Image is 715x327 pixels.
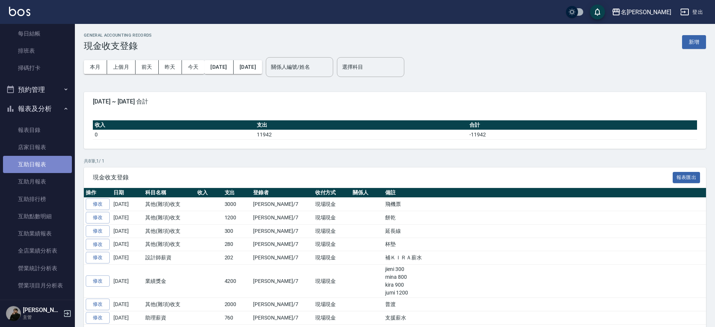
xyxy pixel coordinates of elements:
button: [DATE] [234,60,262,74]
a: 修改 [86,198,110,210]
a: 互助業績報表 [3,225,72,242]
th: 合計 [468,120,697,130]
td: 202 [223,251,252,265]
td: 助理薪資 [143,311,195,324]
td: 支援薪水 [383,311,706,324]
td: 普渡 [383,298,706,311]
td: -11942 [468,130,697,139]
th: 關係人 [351,188,383,198]
a: 設計師業績表 [3,294,72,311]
td: 現場現金 [313,238,351,251]
span: [DATE] ~ [DATE] 合計 [93,98,697,105]
button: 報表及分析 [3,99,72,118]
button: 預約管理 [3,80,72,99]
td: 280 [223,238,252,251]
button: 上個月 [107,60,136,74]
a: 全店業績分析表 [3,242,72,259]
a: 修改 [86,275,110,287]
td: 現場現金 [313,251,351,265]
a: 互助點數明細 [3,208,72,225]
a: 店家日報表 [3,139,72,156]
a: 報表目錄 [3,121,72,139]
button: 今天 [182,60,205,74]
td: 2000 [223,298,252,311]
a: 互助日報表 [3,156,72,173]
td: [PERSON_NAME]/7 [251,251,313,265]
td: 3000 [223,198,252,211]
th: 支出 [255,120,468,130]
button: save [590,4,605,19]
a: 每日結帳 [3,25,72,42]
a: 報表匯出 [673,173,700,181]
td: 其他(雜項)收支 [143,224,195,238]
th: 收付方式 [313,188,351,198]
th: 支出 [223,188,252,198]
td: 設計師薪資 [143,251,195,265]
button: 名[PERSON_NAME] [609,4,674,20]
td: 飛機票 [383,198,706,211]
a: 修改 [86,212,110,223]
td: [PERSON_NAME]/7 [251,238,313,251]
button: 本月 [84,60,107,74]
h5: [PERSON_NAME] [23,306,61,314]
td: 現場現金 [313,265,351,298]
td: 其他(雜項)收支 [143,198,195,211]
button: [DATE] [204,60,233,74]
td: 760 [223,311,252,324]
div: 名[PERSON_NAME] [621,7,671,17]
td: [PERSON_NAME]/7 [251,298,313,311]
th: 備註 [383,188,706,198]
th: 收入 [195,188,223,198]
td: 現場現金 [313,224,351,238]
a: 修改 [86,299,110,310]
img: Logo [9,7,30,16]
td: [DATE] [112,211,143,225]
button: 新增 [682,35,706,49]
td: 延長線 [383,224,706,238]
a: 互助排行榜 [3,191,72,208]
th: 科目名稱 [143,188,195,198]
a: 營業項目月分析表 [3,277,72,294]
td: 11942 [255,130,468,139]
span: 現金收支登錄 [93,174,673,181]
h3: 現金收支登錄 [84,41,152,51]
td: 其他(雜項)收支 [143,211,195,225]
a: 新增 [682,38,706,45]
td: 現場現金 [313,311,351,324]
th: 操作 [84,188,112,198]
td: 現場現金 [313,198,351,211]
button: 昨天 [159,60,182,74]
td: [PERSON_NAME]/7 [251,265,313,298]
a: 修改 [86,252,110,263]
h2: GENERAL ACCOUNTING RECORDS [84,33,152,38]
td: [DATE] [112,198,143,211]
a: 修改 [86,312,110,324]
p: 主管 [23,314,61,321]
td: 300 [223,224,252,238]
button: 報表匯出 [673,172,700,183]
td: [DATE] [112,265,143,298]
a: 營業統計分析表 [3,260,72,277]
td: 1200 [223,211,252,225]
td: [DATE] [112,224,143,238]
a: 掃碼打卡 [3,59,72,77]
a: 互助月報表 [3,173,72,190]
td: 其他(雜項)收支 [143,298,195,311]
td: [DATE] [112,251,143,265]
a: 排班表 [3,42,72,59]
td: 餅乾 [383,211,706,225]
td: [PERSON_NAME]/7 [251,311,313,324]
th: 登錄者 [251,188,313,198]
td: 補ＫＩＲＡ薪水 [383,251,706,265]
td: jieni 300 mina 800 kira 900 jumi 1200 [383,265,706,298]
td: 0 [93,130,255,139]
td: [PERSON_NAME]/7 [251,211,313,225]
p: 共 8 筆, 1 / 1 [84,158,706,164]
td: 4200 [223,265,252,298]
td: [DATE] [112,298,143,311]
td: 杯墊 [383,238,706,251]
a: 修改 [86,225,110,237]
td: [PERSON_NAME]/7 [251,198,313,211]
th: 日期 [112,188,143,198]
a: 修改 [86,239,110,250]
